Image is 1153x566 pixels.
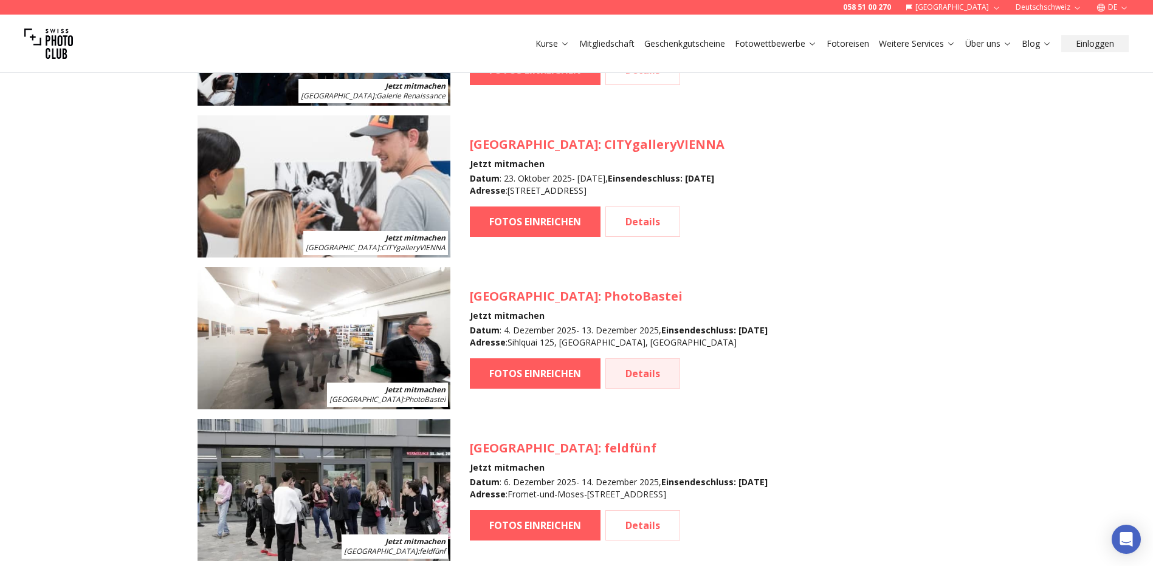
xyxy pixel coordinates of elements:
[874,35,960,52] button: Weitere Services
[470,172,500,184] b: Datum
[470,158,724,170] h4: Jetzt mitmachen
[843,2,891,12] a: 058 51 00 270
[531,35,574,52] button: Kurse
[198,115,450,257] img: SPC Photo Awards WIEN Oktober 2025
[385,536,446,547] b: Jetzt mitmachen
[822,35,874,52] button: Fotoreisen
[827,38,869,50] a: Fotoreisen
[1061,35,1129,52] button: Einloggen
[730,35,822,52] button: Fotowettbewerbe
[661,324,768,336] b: Einsendeschluss : [DATE]
[1112,525,1141,554] div: Open Intercom Messenger
[470,440,598,456] span: [GEOGRAPHIC_DATA]
[470,358,601,389] a: FOTOS EINREICHEN
[385,233,446,243] b: Jetzt mitmachen
[470,324,768,349] div: : 4. Dezember 2025 - 13. Dezember 2025 , : Sihlquai 125, [GEOGRAPHIC_DATA], [GEOGRAPHIC_DATA]
[301,90,374,101] span: [GEOGRAPHIC_DATA]
[344,546,446,556] span: : feldfünf
[198,267,450,409] img: SPC Photo Awards Zürich: Dezember 2025
[960,35,1017,52] button: Über uns
[579,38,635,50] a: Mitgliedschaft
[470,510,601,540] a: FOTOS EINREICHEN
[385,81,446,91] b: Jetzt mitmachen
[470,488,506,500] b: Adresse
[470,136,724,153] h3: : CITYgalleryVIENNA
[1017,35,1056,52] button: Blog
[329,394,446,404] span: : PhotoBastei
[470,136,598,152] span: [GEOGRAPHIC_DATA]
[470,462,768,474] h4: Jetzt mitmachen
[965,38,1012,50] a: Über uns
[470,476,500,488] b: Datum
[574,35,639,52] button: Mitgliedschaft
[661,476,768,488] b: Einsendeschluss : [DATE]
[301,90,446,101] span: : Galerie Renaissance
[306,242,446,253] span: : CITYgalleryVIENNA
[605,206,680,237] a: Details
[470,288,768,305] h3: : PhotoBastei
[198,419,450,561] img: SPC Photo Awards BERLIN Dezember 2025
[470,336,506,348] b: Adresse
[470,185,506,196] b: Adresse
[385,384,446,395] b: Jetzt mitmachen
[470,172,724,197] div: : 23. Oktober 2025 - [DATE] , : [STREET_ADDRESS]
[470,206,601,237] a: FOTOS EINREICHEN
[644,38,725,50] a: Geschenkgutscheine
[24,19,73,68] img: Swiss photo club
[470,324,500,336] b: Datum
[605,510,680,540] a: Details
[329,394,403,404] span: [GEOGRAPHIC_DATA]
[608,172,714,184] b: Einsendeschluss : [DATE]
[879,38,955,50] a: Weitere Services
[535,38,570,50] a: Kurse
[639,35,730,52] button: Geschenkgutscheine
[470,440,768,457] h3: : feldfünf
[470,288,598,304] span: [GEOGRAPHIC_DATA]
[306,242,379,253] span: [GEOGRAPHIC_DATA]
[605,358,680,389] a: Details
[344,546,418,556] span: [GEOGRAPHIC_DATA]
[470,476,768,500] div: : 6. Dezember 2025 - 14. Dezember 2025 , : Fromet-und-Moses-[STREET_ADDRESS]
[1022,38,1051,50] a: Blog
[470,310,768,322] h4: Jetzt mitmachen
[735,38,817,50] a: Fotowettbewerbe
